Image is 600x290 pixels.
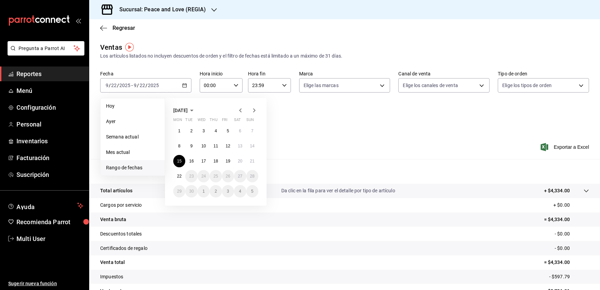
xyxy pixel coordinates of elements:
p: = $4,334.00 [544,259,589,266]
abbr: September 28, 2025 [250,174,255,179]
span: Elige los canales de venta [403,82,458,89]
button: September 6, 2025 [234,125,246,137]
p: Venta bruta [100,216,126,223]
p: - $0.00 [555,230,589,238]
span: / [117,83,119,88]
button: September 18, 2025 [210,155,222,167]
abbr: September 16, 2025 [189,159,193,164]
span: Pregunta a Parrot AI [19,45,74,52]
button: October 4, 2025 [234,185,246,197]
p: Certificados de regalo [100,245,148,252]
span: Regresar [113,25,135,31]
abbr: September 9, 2025 [190,144,193,148]
span: Hoy [106,102,159,110]
input: ---- [119,83,131,88]
p: + $0.00 [553,202,589,209]
abbr: September 7, 2025 [251,129,254,133]
abbr: October 2, 2025 [215,189,217,194]
button: October 2, 2025 [210,185,222,197]
button: September 27, 2025 [234,170,246,182]
button: September 5, 2025 [222,125,234,137]
button: September 24, 2025 [198,170,210,182]
abbr: September 4, 2025 [215,129,217,133]
p: Descuentos totales [100,230,142,238]
span: Elige las marcas [304,82,339,89]
abbr: September 21, 2025 [250,159,255,164]
span: Menú [16,86,83,95]
button: September 11, 2025 [210,140,222,152]
span: Mes actual [106,149,159,156]
abbr: September 15, 2025 [177,159,181,164]
button: September 9, 2025 [185,140,197,152]
label: Tipo de orden [498,71,589,76]
div: Los artículos listados no incluyen descuentos de orden y el filtro de fechas está limitado a un m... [100,52,589,60]
button: Pregunta a Parrot AI [8,41,84,56]
button: [DATE] [173,106,196,114]
abbr: September 26, 2025 [226,174,230,179]
button: September 26, 2025 [222,170,234,182]
button: October 3, 2025 [222,185,234,197]
p: Total artículos [100,187,132,194]
button: September 21, 2025 [246,155,258,167]
p: Resumen [100,167,589,176]
abbr: September 24, 2025 [201,174,206,179]
label: Marca [299,71,390,76]
h3: Sucursal: Peace and Love (REGIA) [114,5,206,14]
p: = $4,334.00 [544,216,589,223]
abbr: September 11, 2025 [213,144,218,148]
p: + $4,334.00 [544,187,570,194]
abbr: September 27, 2025 [238,174,242,179]
abbr: Sunday [246,118,254,125]
button: September 28, 2025 [246,170,258,182]
abbr: September 25, 2025 [213,174,218,179]
abbr: Thursday [210,118,217,125]
button: open_drawer_menu [75,18,81,23]
button: September 4, 2025 [210,125,222,137]
a: Pregunta a Parrot AI [5,50,84,57]
button: September 3, 2025 [198,125,210,137]
button: September 2, 2025 [185,125,197,137]
button: September 17, 2025 [198,155,210,167]
abbr: October 5, 2025 [251,189,254,194]
button: September 10, 2025 [198,140,210,152]
abbr: Monday [173,118,182,125]
p: Da clic en la fila para ver el detalle por tipo de artículo [281,187,395,194]
span: Multi User [16,234,83,243]
div: Ventas [100,42,122,52]
span: - [131,83,133,88]
input: -- [133,83,137,88]
abbr: September 29, 2025 [177,189,181,194]
button: September 7, 2025 [246,125,258,137]
abbr: September 13, 2025 [238,144,242,148]
abbr: September 3, 2025 [202,129,205,133]
span: Recomienda Parrot [16,217,83,227]
span: Semana actual [106,133,159,141]
abbr: October 1, 2025 [202,189,205,194]
abbr: Tuesday [185,118,192,125]
input: -- [139,83,145,88]
button: September 30, 2025 [185,185,197,197]
button: September 8, 2025 [173,140,185,152]
label: Hora fin [248,71,291,76]
span: Suscripción [16,170,83,179]
abbr: Friday [222,118,227,125]
abbr: September 23, 2025 [189,174,193,179]
abbr: September 10, 2025 [201,144,206,148]
abbr: September 22, 2025 [177,174,181,179]
input: -- [105,83,109,88]
abbr: September 12, 2025 [226,144,230,148]
abbr: September 14, 2025 [250,144,255,148]
abbr: September 30, 2025 [189,189,193,194]
abbr: September 18, 2025 [213,159,218,164]
span: Ayuda [16,202,74,210]
label: Hora inicio [200,71,243,76]
button: September 13, 2025 [234,140,246,152]
span: Facturación [16,153,83,162]
span: Sugerir nueva función [8,280,83,287]
span: Ayer [106,118,159,125]
abbr: October 4, 2025 [239,189,241,194]
abbr: September 19, 2025 [226,159,230,164]
span: Reportes [16,69,83,78]
button: September 19, 2025 [222,155,234,167]
button: September 22, 2025 [173,170,185,182]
